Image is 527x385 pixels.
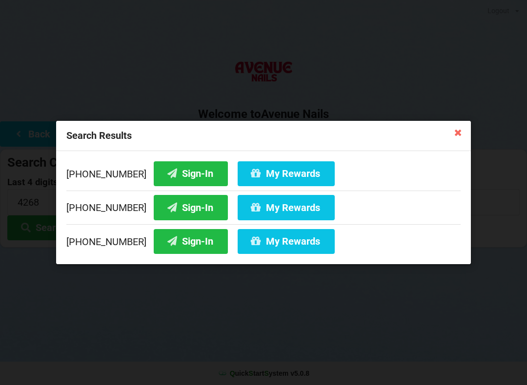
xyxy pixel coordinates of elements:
[238,161,335,186] button: My Rewards
[154,195,228,220] button: Sign-In
[154,161,228,186] button: Sign-In
[238,229,335,254] button: My Rewards
[56,121,471,151] div: Search Results
[238,195,335,220] button: My Rewards
[66,191,461,225] div: [PHONE_NUMBER]
[66,161,461,191] div: [PHONE_NUMBER]
[154,229,228,254] button: Sign-In
[66,224,461,254] div: [PHONE_NUMBER]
